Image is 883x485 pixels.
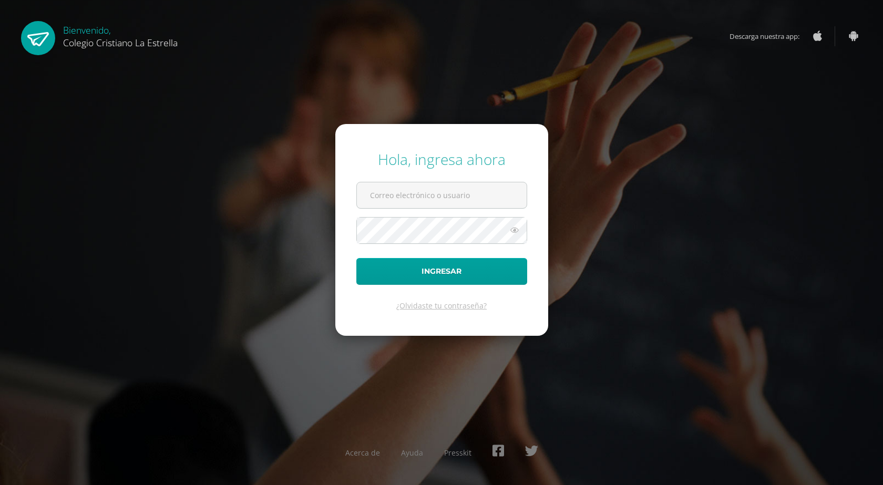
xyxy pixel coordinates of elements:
input: Correo electrónico o usuario [357,182,527,208]
a: Acerca de [345,448,380,458]
div: Bienvenido, [63,21,178,49]
a: Presskit [444,448,471,458]
a: Ayuda [401,448,423,458]
span: Descarga nuestra app: [730,26,810,46]
a: ¿Olvidaste tu contraseña? [396,301,487,311]
div: Hola, ingresa ahora [356,149,527,169]
button: Ingresar [356,258,527,285]
span: Colegio Cristiano La Estrella [63,36,178,49]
